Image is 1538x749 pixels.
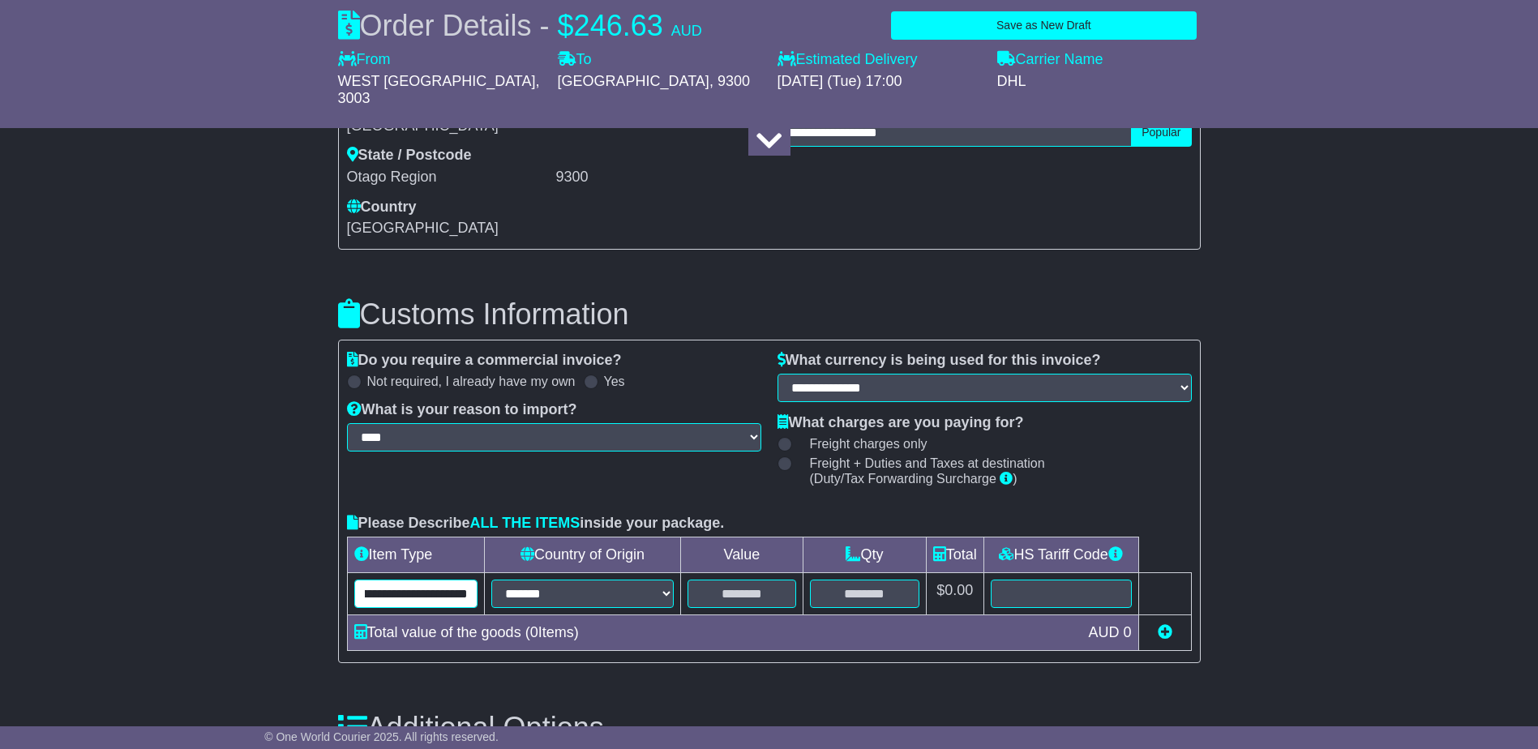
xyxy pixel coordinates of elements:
[891,11,1196,40] button: Save as New Draft
[983,537,1138,572] td: HS Tariff Code
[803,537,927,572] td: Qty
[1123,624,1131,640] span: 0
[338,73,536,89] span: WEST [GEOGRAPHIC_DATA]
[604,374,625,389] label: Yes
[790,436,928,452] label: Freight charges only
[997,73,1201,91] div: DHL
[346,622,1081,644] div: Total value of the goods ( Items)
[347,401,577,419] label: What is your reason to import?
[347,537,485,572] td: Item Type
[810,471,1017,486] span: (Duty/Tax Forwarding Surcharge )
[347,199,417,216] label: Country
[556,169,761,186] div: 9300
[558,73,709,89] span: [GEOGRAPHIC_DATA]
[347,169,552,186] div: Otago Region
[1158,624,1172,640] a: Add new item
[338,51,391,69] label: From
[709,73,750,89] span: , 9300
[347,352,622,370] label: Do you require a commercial invoice?
[338,298,1201,331] h3: Customs Information
[347,515,725,533] label: Please Describe inside your package.
[485,537,680,572] td: Country of Origin
[778,414,1024,432] label: What charges are you paying for?
[778,352,1101,370] label: What currency is being used for this invoice?
[778,51,981,69] label: Estimated Delivery
[338,8,702,43] div: Order Details -
[558,9,574,42] span: $
[367,374,576,389] label: Not required, I already have my own
[680,537,803,572] td: Value
[997,51,1103,69] label: Carrier Name
[347,220,499,236] span: [GEOGRAPHIC_DATA]
[530,624,538,640] span: 0
[470,515,580,531] span: ALL THE ITEMS
[671,23,702,39] span: AUD
[1088,624,1119,640] span: AUD
[945,582,973,598] span: 0.00
[574,9,663,42] span: 246.63
[264,730,499,743] span: © One World Courier 2025. All rights reserved.
[810,456,1045,471] span: Freight + Duties and Taxes at destination
[347,147,472,165] label: State / Postcode
[778,73,981,91] div: [DATE] (Tue) 17:00
[338,712,1201,744] h3: Additional Options
[926,537,983,572] td: Total
[338,73,540,107] span: , 3003
[558,51,592,69] label: To
[926,572,983,614] td: $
